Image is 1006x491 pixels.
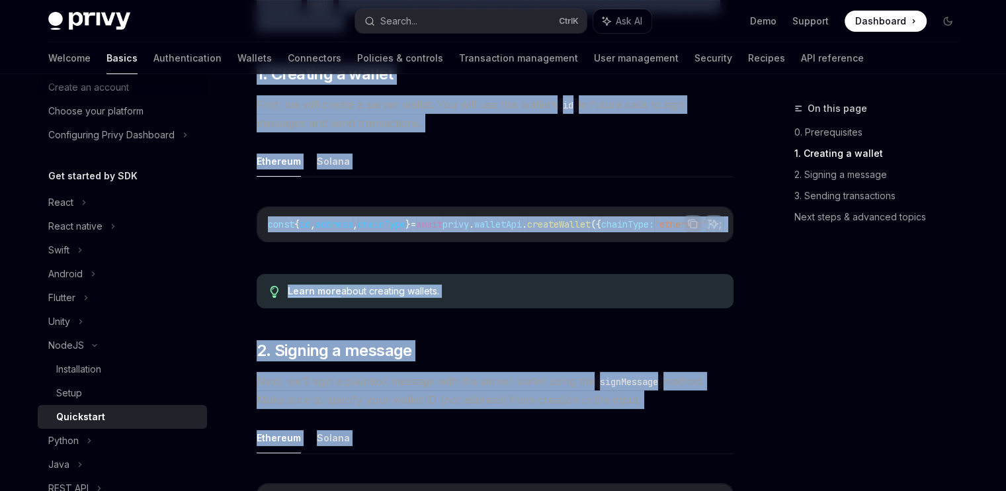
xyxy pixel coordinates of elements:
[792,15,829,28] a: Support
[288,42,341,74] a: Connectors
[355,9,587,33] button: Search...CtrlK
[459,42,578,74] a: Transaction management
[48,457,69,472] div: Java
[315,218,353,230] span: address
[48,103,144,119] div: Choose your platform
[38,381,207,405] a: Setup
[257,422,301,453] button: Ethereum
[748,42,785,74] a: Recipes
[288,285,341,297] a: Learn more
[559,16,579,26] span: Ctrl K
[48,218,103,234] div: React native
[106,42,138,74] a: Basics
[808,101,867,116] span: On this page
[48,42,91,74] a: Welcome
[794,122,969,143] a: 0. Prerequisites
[591,218,601,230] span: ({
[794,206,969,228] a: Next steps & advanced topics
[353,218,358,230] span: ,
[288,285,720,298] div: about creating wallets.
[48,433,79,449] div: Python
[750,15,776,28] a: Demo
[442,218,469,230] span: privy
[56,385,82,401] div: Setup
[358,218,405,230] span: chainType
[257,146,301,177] button: Ethereum
[317,146,350,177] button: Solana
[593,9,651,33] button: Ask AI
[257,64,394,85] span: 1. Creating a wallet
[48,290,75,306] div: Flutter
[48,337,84,353] div: NodeJS
[153,42,222,74] a: Authentication
[48,195,73,210] div: React
[654,218,707,230] span: 'ethereum'
[56,361,101,377] div: Installation
[405,218,411,230] span: }
[237,42,272,74] a: Wallets
[794,164,969,185] a: 2. Signing a message
[594,42,679,74] a: User management
[38,405,207,429] a: Quickstart
[357,42,443,74] a: Policies & controls
[270,286,279,298] svg: Tip
[411,218,416,230] span: =
[38,357,207,381] a: Installation
[707,218,723,230] span: });
[527,218,591,230] span: createWallet
[48,266,83,282] div: Android
[801,42,864,74] a: API reference
[48,12,130,30] img: dark logo
[601,218,654,230] span: chainType:
[48,314,70,330] div: Unity
[48,168,138,184] h5: Get started by SDK
[794,143,969,164] a: 1. Creating a wallet
[268,218,294,230] span: const
[257,95,734,132] span: First, we will create a server wallet. You will use this wallet’s in future calls to sign message...
[855,15,906,28] span: Dashboard
[310,218,315,230] span: ,
[558,98,579,112] code: id
[684,215,701,232] button: Copy the contents from the code block
[595,375,663,389] code: signMessage
[257,372,734,409] span: Next, we’ll sign a plaintext message with the server wallet using the method. Make sure to specif...
[522,218,527,230] span: .
[705,215,722,232] button: Ask AI
[416,218,442,230] span: await
[845,11,927,32] a: Dashboard
[48,242,69,258] div: Swift
[469,218,474,230] span: .
[257,340,412,361] span: 2. Signing a message
[380,13,417,29] div: Search...
[937,11,958,32] button: Toggle dark mode
[300,218,310,230] span: id
[56,409,105,425] div: Quickstart
[474,218,522,230] span: walletApi
[616,15,642,28] span: Ask AI
[694,42,732,74] a: Security
[48,127,175,143] div: Configuring Privy Dashboard
[317,422,350,453] button: Solana
[794,185,969,206] a: 3. Sending transactions
[38,99,207,123] a: Choose your platform
[294,218,300,230] span: {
